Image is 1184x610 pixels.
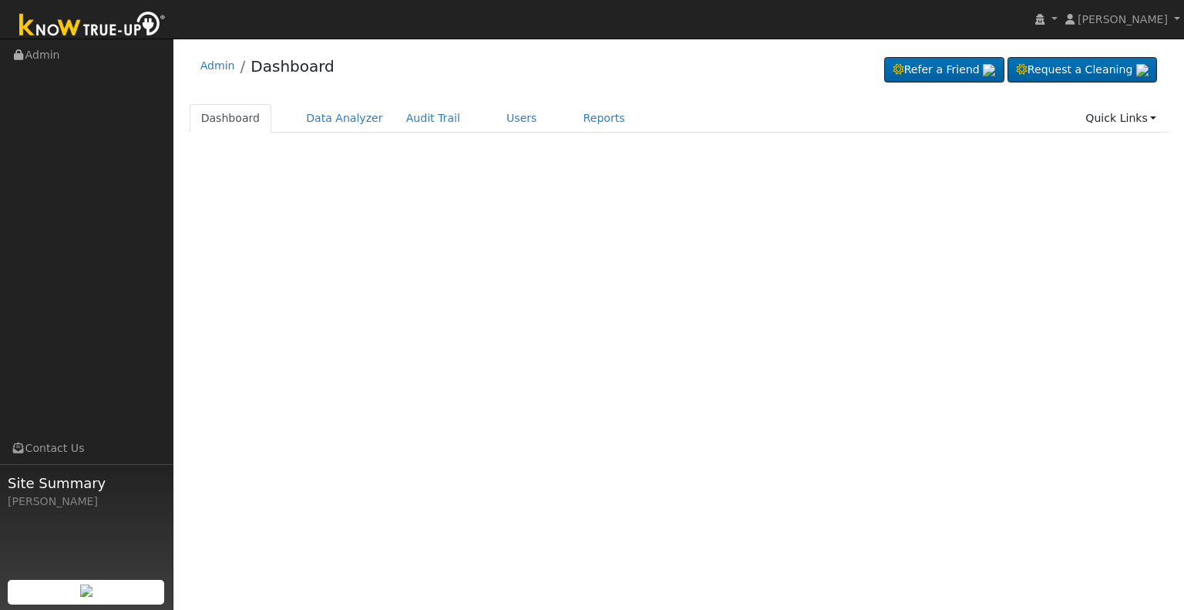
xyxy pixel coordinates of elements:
img: retrieve [983,64,995,76]
img: Know True-Up [12,8,173,43]
a: Refer a Friend [884,57,1004,83]
a: Quick Links [1074,104,1168,133]
a: Users [495,104,549,133]
img: retrieve [1136,64,1149,76]
a: Dashboard [251,57,335,76]
span: [PERSON_NAME] [1078,13,1168,25]
a: Audit Trail [395,104,472,133]
a: Request a Cleaning [1007,57,1157,83]
img: retrieve [80,585,92,597]
a: Data Analyzer [294,104,395,133]
span: Site Summary [8,473,165,494]
div: [PERSON_NAME] [8,494,165,510]
a: Reports [572,104,637,133]
a: Dashboard [190,104,272,133]
a: Admin [200,59,235,72]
